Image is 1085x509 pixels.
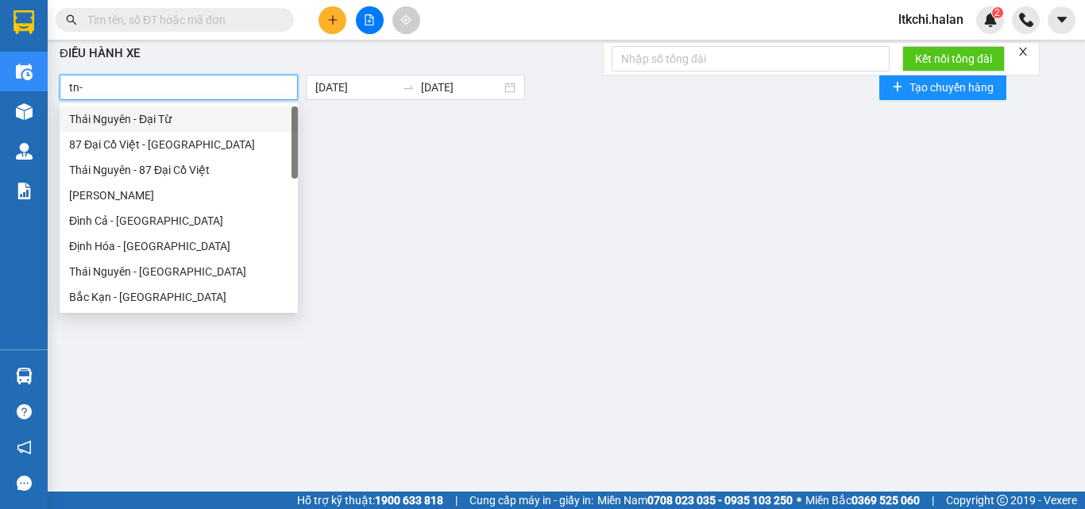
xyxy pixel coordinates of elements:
span: swap-right [402,81,415,94]
span: close [1017,46,1029,57]
div: 87 Đại Cồ Việt - Thái Nguyên [60,132,298,157]
input: Ngày kết thúc [421,79,501,96]
span: aim [400,14,411,25]
span: Miền Bắc [805,492,920,509]
span: Cung cấp máy in - giấy in: [469,492,593,509]
div: Thái Nguyên - Định Hóa [60,259,298,284]
div: 87 Đại Cồ Việt - [GEOGRAPHIC_DATA] [69,136,288,153]
button: file-add [356,6,384,34]
span: | [455,492,458,509]
span: ltkchi.halan [886,10,976,29]
div: Thái Nguyên - Đại Từ [69,110,288,128]
span: Hỗ trợ kỹ thuật: [297,492,443,509]
span: search [66,14,77,25]
span: to [402,81,415,94]
strong: 0708 023 035 - 0935 103 250 [647,494,793,507]
img: warehouse-icon [16,143,33,160]
div: Thái Nguyên - 87 Đại Cồ Việt [69,161,288,179]
input: Ngày bắt đầu [315,79,396,96]
span: Miền Nam [597,492,793,509]
div: Đình Cả - Thái Nguyên [60,208,298,233]
div: Bắc Kạn - [GEOGRAPHIC_DATA] [69,288,288,306]
div: Định Hóa - Thái Nguyên [60,233,298,259]
span: plus [892,81,903,94]
input: Tìm tên, số ĐT hoặc mã đơn [87,11,275,29]
div: Định Hóa - [GEOGRAPHIC_DATA] [69,237,288,255]
img: solution-icon [16,183,33,199]
div: Thái Nguyên - [GEOGRAPHIC_DATA] [69,263,288,280]
span: plus [327,14,338,25]
span: | [932,492,934,509]
img: warehouse-icon [16,103,33,120]
button: plusTạo chuyến hàng [879,75,1006,100]
strong: 0369 525 060 [851,494,920,507]
div: Thái Nguyên - 87 Đại Cồ Việt [60,157,298,183]
img: icon-new-feature [983,13,998,27]
img: phone-icon [1019,13,1033,27]
img: warehouse-icon [16,64,33,80]
div: [PERSON_NAME] [69,187,288,204]
strong: 1900 633 818 [375,494,443,507]
button: Kết nối tổng đài [902,46,1005,71]
img: warehouse-icon [16,368,33,384]
div: Điều hành xe [60,44,1073,64]
input: Nhập số tổng đài [612,46,890,71]
span: Tạo chuyến hàng [909,79,994,96]
div: Thái Nguyên - Đình Cả [60,183,298,208]
span: notification [17,440,32,455]
span: ⚪️ [797,497,801,503]
div: Đình Cả - [GEOGRAPHIC_DATA] [69,212,288,229]
span: question-circle [17,404,32,419]
span: Kết nối tổng đài [915,50,992,67]
div: Bắc Kạn - Thái Nguyên [60,284,298,310]
button: caret-down [1048,6,1075,34]
img: logo-vxr [14,10,34,34]
button: plus [319,6,346,34]
span: message [17,476,32,491]
sup: 2 [992,7,1003,18]
span: caret-down [1055,13,1069,27]
span: copyright [997,495,1008,506]
span: 2 [994,7,1000,18]
span: file-add [364,14,375,25]
div: Thái Nguyên - Đại Từ [60,106,298,132]
button: aim [392,6,420,34]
